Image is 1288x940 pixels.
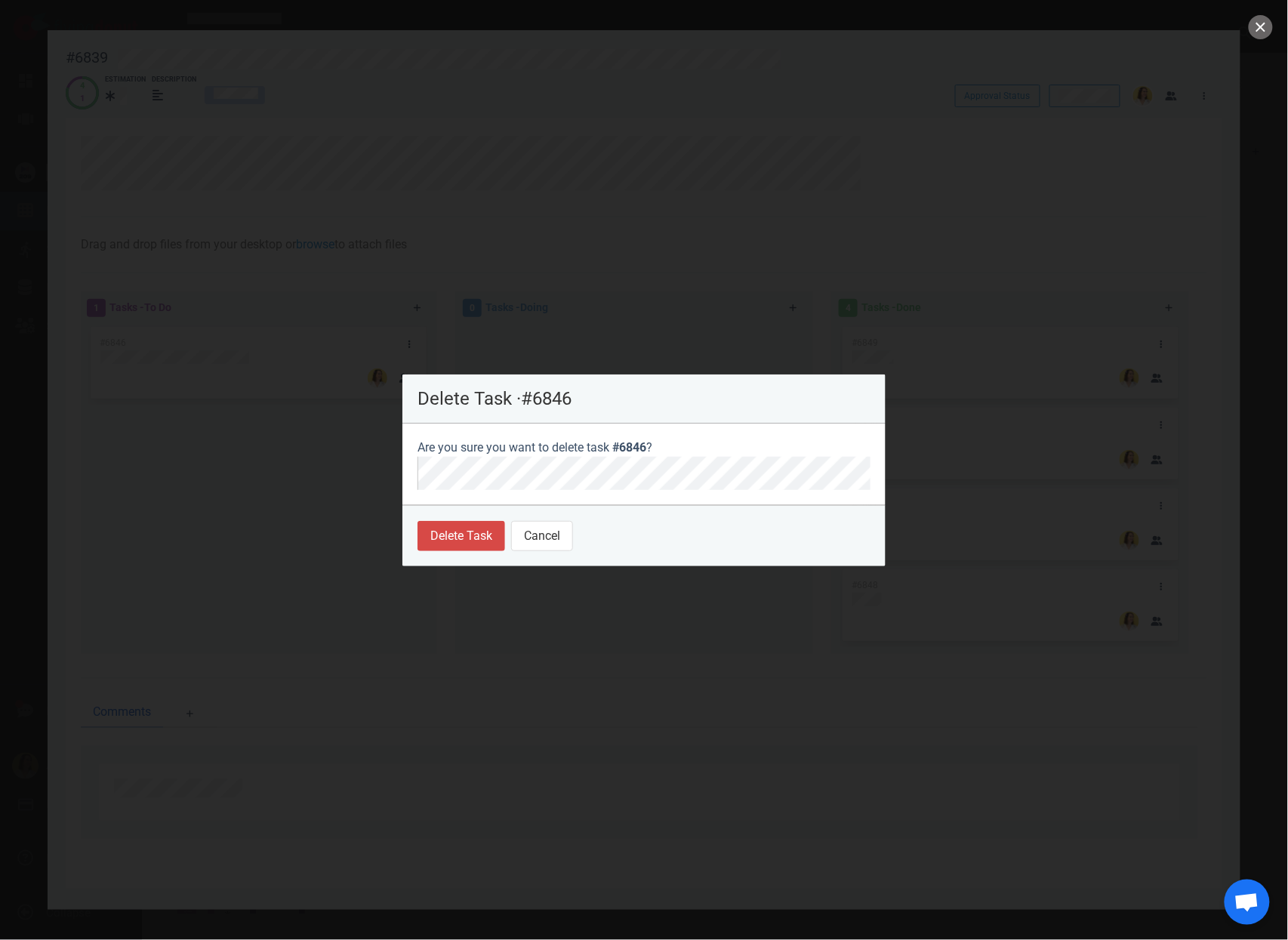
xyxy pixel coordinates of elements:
[418,390,870,408] p: Delete Task · #6846
[402,424,886,505] section: Are you sure you want to delete task ?
[1225,880,1270,925] div: Ouvrir le chat
[612,440,646,455] span: #6846
[418,521,505,551] button: Delete Task
[1249,15,1273,39] button: close
[511,521,573,551] button: Cancel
